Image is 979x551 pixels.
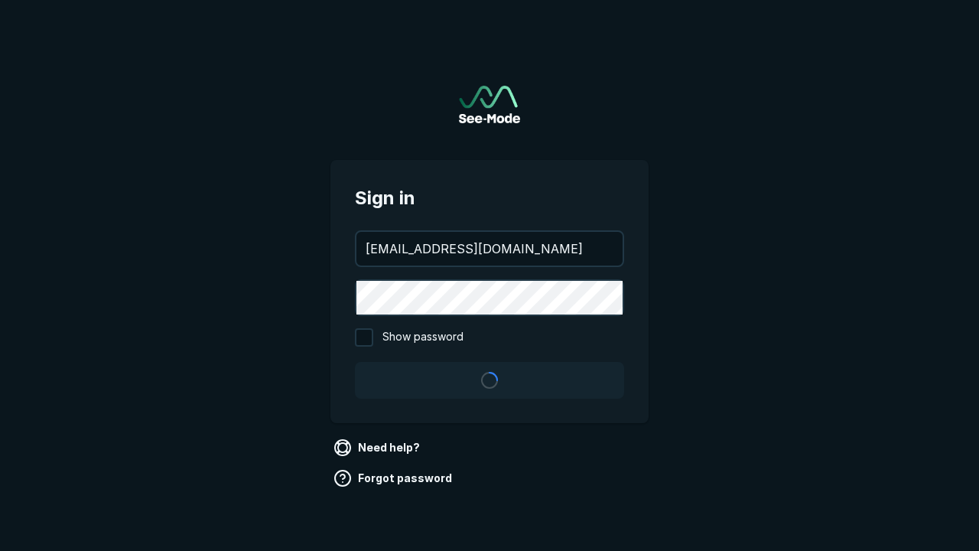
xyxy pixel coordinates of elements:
a: Go to sign in [459,86,520,123]
a: Forgot password [330,466,458,491]
span: Sign in [355,184,624,212]
span: Show password [382,328,463,347]
input: your@email.com [356,232,623,266]
a: Need help? [330,435,426,460]
img: See-Mode Logo [459,86,520,123]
